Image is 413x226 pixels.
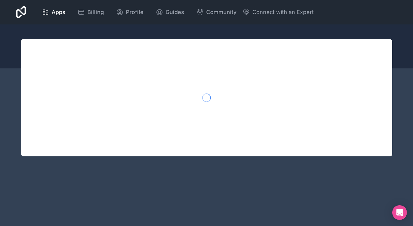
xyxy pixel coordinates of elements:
a: Community [192,5,241,19]
span: Apps [52,8,65,16]
button: Connect with an Expert [243,8,314,16]
a: Billing [73,5,109,19]
span: Community [206,8,236,16]
a: Apps [37,5,70,19]
span: Guides [166,8,184,16]
a: Profile [111,5,148,19]
span: Profile [126,8,144,16]
span: Billing [87,8,104,16]
div: Open Intercom Messenger [392,205,407,220]
span: Connect with an Expert [252,8,314,16]
a: Guides [151,5,189,19]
